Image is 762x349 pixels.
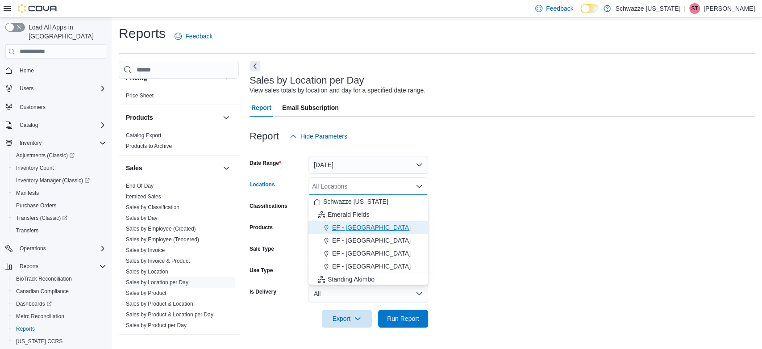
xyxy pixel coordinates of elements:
button: [DATE] [308,156,428,174]
a: Adjustments (Classic) [9,149,110,162]
button: Close list of options [416,183,423,190]
span: EF - [GEOGRAPHIC_DATA] [332,249,411,258]
span: Operations [20,245,46,252]
a: Reports [12,324,38,334]
span: Export [327,310,366,328]
button: BioTrack Reconciliation [9,273,110,285]
a: Sales by Product [126,290,167,296]
button: Next [250,61,260,71]
a: Dashboards [12,299,55,309]
h3: Report [250,131,279,142]
button: Sales [126,164,219,172]
button: Reports [2,260,110,273]
button: All [308,285,428,303]
span: Email Subscription [282,99,339,117]
p: Schwazze [US_STATE] [615,3,680,14]
div: Sales [119,181,239,334]
span: Report [251,99,271,117]
a: BioTrack Reconciliation [12,273,75,284]
span: Inventory Manager (Classic) [16,177,90,184]
img: Cova [18,4,58,13]
h3: Sales by Location per Day [250,75,364,86]
a: Dashboards [9,298,110,310]
button: Manifests [9,187,110,199]
button: Reports [9,323,110,335]
button: Inventory Count [9,162,110,174]
span: Users [16,83,106,94]
a: Metrc Reconciliation [12,311,68,322]
a: Itemized Sales [126,193,161,200]
span: EF - [GEOGRAPHIC_DATA] [332,223,411,232]
span: Manifests [16,189,39,197]
a: Transfers (Classic) [12,213,71,223]
button: Transfers [9,224,110,237]
span: Inventory Manager (Classic) [12,175,106,186]
a: Manifests [12,188,42,198]
button: Run Report [378,310,428,328]
label: Products [250,224,273,231]
span: Schwazze [US_STATE] [323,197,388,206]
span: Inventory [16,138,106,148]
span: Hide Parameters [300,132,347,141]
span: End Of Day [126,182,154,189]
p: | [684,3,686,14]
button: Metrc Reconciliation [9,310,110,323]
span: Reports [16,325,35,332]
button: Emerald Fields [308,208,428,221]
span: Emerald Fields [328,210,369,219]
a: Sales by Invoice & Product [126,258,190,264]
button: EF - [GEOGRAPHIC_DATA] [308,234,428,247]
a: Sales by Product & Location [126,301,193,307]
div: Sarah Tipton [689,3,700,14]
span: Reports [12,324,106,334]
span: Sales by Product per Day [126,322,187,329]
a: Catalog Export [126,132,161,139]
span: Sales by Day [126,214,158,222]
button: Customers [2,100,110,113]
span: Sales by Location per Day [126,279,188,286]
span: Dark Mode [580,13,581,14]
span: Sales by Classification [126,204,179,211]
span: Home [20,67,34,74]
h1: Reports [119,25,166,42]
span: Manifests [12,188,106,198]
span: Customers [16,101,106,112]
span: Load All Apps in [GEOGRAPHIC_DATA] [25,23,106,41]
span: Adjustments (Classic) [12,150,106,161]
a: Transfers [12,225,42,236]
div: Pricing [119,90,239,105]
span: Dashboards [12,299,106,309]
span: Sales by Employee (Tendered) [126,236,199,243]
span: Standing Akimbo [328,275,375,284]
span: Home [16,65,106,76]
span: Sales by Product [126,290,167,297]
span: Dashboards [16,300,52,307]
a: Feedback [171,27,216,45]
button: EF - [GEOGRAPHIC_DATA] [308,260,428,273]
a: Sales by Location [126,269,168,275]
a: Sales by Day [126,215,158,221]
button: Home [2,64,110,77]
a: Sales by Employee (Tendered) [126,236,199,243]
span: Inventory Count [16,164,54,172]
button: Reports [16,261,42,272]
button: Canadian Compliance [9,285,110,298]
a: Inventory Manager (Classic) [12,175,93,186]
button: EF - [GEOGRAPHIC_DATA] [308,221,428,234]
span: Metrc Reconciliation [16,313,64,320]
span: Transfers (Classic) [12,213,106,223]
span: BioTrack Reconciliation [16,275,72,282]
button: Sales [221,163,232,173]
a: Sales by Location per Day [126,279,188,286]
span: Canadian Compliance [16,288,69,295]
span: ST [691,3,698,14]
span: Canadian Compliance [12,286,106,297]
button: Inventory [16,138,45,148]
a: Sales by Invoice [126,247,165,253]
label: Date Range [250,160,281,167]
span: Transfers (Classic) [16,214,67,222]
button: Catalog [2,119,110,131]
span: Price Sheet [126,92,154,99]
